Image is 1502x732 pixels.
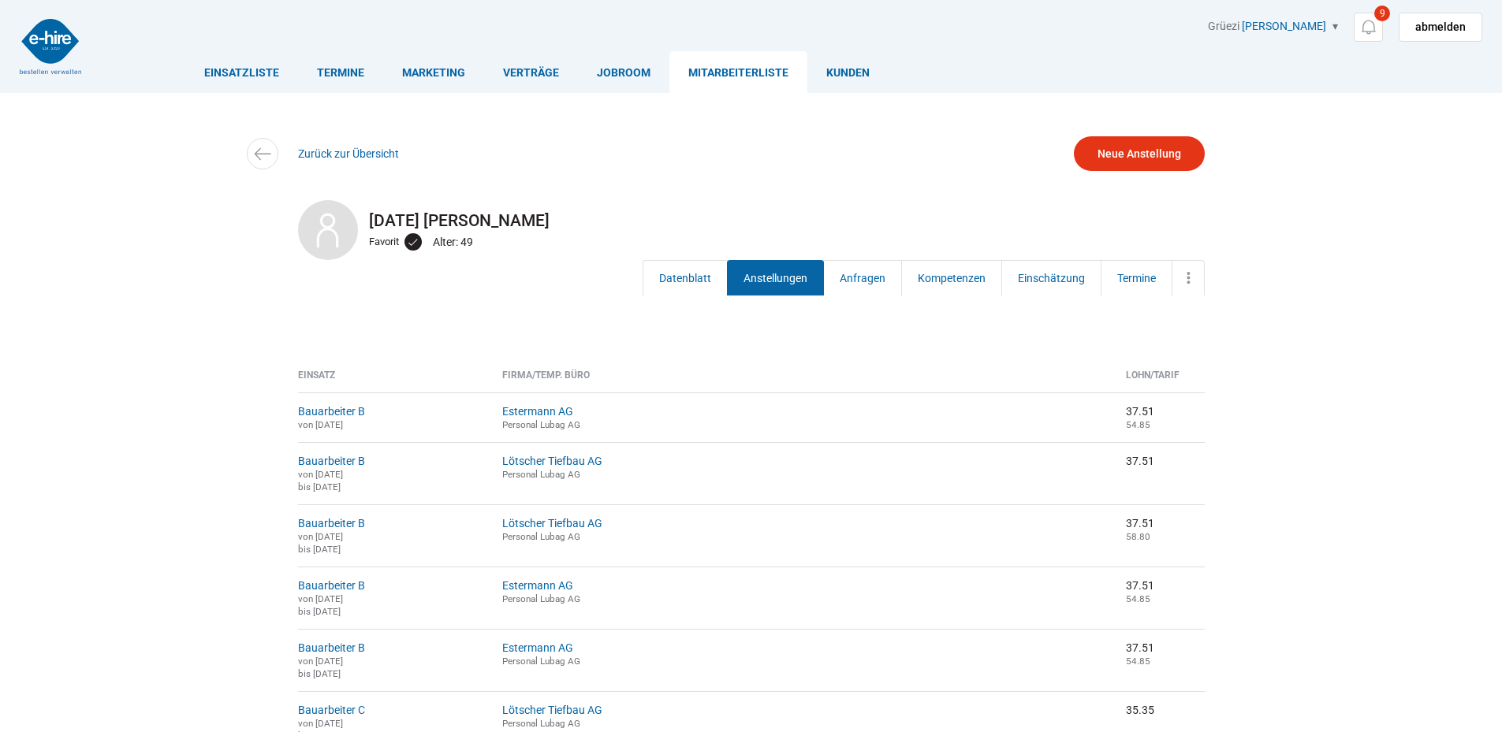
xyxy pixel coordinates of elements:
[298,593,343,617] small: von [DATE] bis [DATE]
[1126,704,1154,716] nobr: 35.35
[298,419,343,430] small: von [DATE]
[298,579,365,592] a: Bauarbeiter B
[502,656,580,667] small: Personal Lubag AG
[807,51,889,93] a: Kunden
[502,531,580,542] small: Personal Lubag AG
[298,704,365,716] a: Bauarbeiter C
[1074,136,1205,171] a: Neue Anstellung
[484,51,578,93] a: Verträge
[298,51,383,93] a: Termine
[298,656,343,679] small: von [DATE] bis [DATE]
[1374,6,1390,21] span: 9
[383,51,484,93] a: Marketing
[298,147,399,160] a: Zurück zur Übersicht
[502,517,602,529] a: Lötscher Tiefbau AG
[1126,593,1150,604] small: 54.85
[20,19,81,74] img: logo2.png
[823,260,902,295] a: Anfragen
[502,704,602,716] a: Lötscher Tiefbau AG
[490,370,1114,392] th: Firma/Temp. Büro
[298,517,365,529] a: Bauarbeiter B
[298,641,365,654] a: Bauarbeiter B
[251,143,274,165] img: icon-arrow-left.svg
[1359,17,1378,37] img: icon-notification.svg
[1126,517,1154,529] nobr: 37.51
[298,405,365,418] a: Bauarbeiter B
[298,531,343,555] small: von [DATE] bis [DATE]
[502,579,573,592] a: Estermann AG
[1242,20,1326,32] a: [PERSON_NAME]
[502,469,580,480] small: Personal Lubag AG
[502,455,602,467] a: Lötscher Tiefbau AG
[1126,656,1150,667] small: 54.85
[298,370,490,392] th: Einsatz
[433,232,477,252] div: Alter: 49
[185,51,298,93] a: Einsatzliste
[1126,641,1154,654] nobr: 37.51
[502,419,580,430] small: Personal Lubag AG
[727,260,824,295] a: Anstellungen
[1114,370,1205,392] th: Lohn/Tarif
[669,51,807,93] a: Mitarbeiterliste
[502,641,573,654] a: Estermann AG
[502,593,580,604] small: Personal Lubag AG
[1354,13,1383,42] a: 9
[298,469,343,492] small: von [DATE] bis [DATE]
[298,211,1205,230] h2: [DATE] [PERSON_NAME]
[1101,260,1172,295] a: Termine
[1001,260,1101,295] a: Einschätzung
[1208,20,1482,42] div: Grüezi
[502,718,580,729] small: Personal Lubag AG
[1126,455,1154,467] nobr: 37.51
[1126,405,1154,418] nobr: 37.51
[1126,531,1150,542] small: 58.80
[1126,579,1154,592] nobr: 37.51
[578,51,669,93] a: Jobroom
[1126,419,1150,430] small: 54.85
[1399,13,1482,42] a: abmelden
[901,260,1002,295] a: Kompetenzen
[298,455,365,467] a: Bauarbeiter B
[643,260,728,295] a: Datenblatt
[502,405,573,418] a: Estermann AG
